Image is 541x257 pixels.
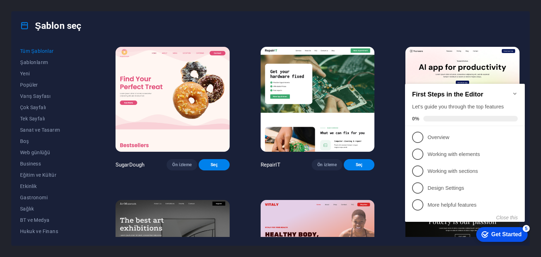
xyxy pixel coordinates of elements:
[20,127,85,133] span: Sanat ve Tasarım
[25,110,110,118] p: Design Settings
[20,82,85,88] span: Popüler
[172,162,192,168] span: Ön izleme
[89,157,119,163] div: Get Started
[20,116,85,121] span: Tek Sayfalı
[120,151,128,158] div: 5
[20,113,85,124] button: Tek Sayfalı
[20,79,85,90] button: Popüler
[20,181,85,192] button: Etkinlik
[20,68,85,79] button: Yeni
[116,161,144,168] p: SugarDough
[3,55,123,71] li: Overview
[20,45,85,57] button: Tüm Şablonlar
[3,122,123,139] li: More helpful features
[116,47,230,152] img: SugarDough
[10,17,116,24] h2: First Steps in the Editor
[10,42,21,47] span: 0%
[20,90,85,102] button: Varış Sayfası
[20,147,85,158] button: Web günlüğü
[10,29,116,36] div: Let's guide you through the top features
[405,47,520,152] img: Peoneera
[20,183,85,189] span: Etkinlik
[317,162,337,168] span: Ön izleme
[20,203,85,214] button: Sağlık
[94,140,116,146] button: Close this
[20,158,85,169] button: Business
[20,105,85,110] span: Çok Sayfalı
[20,59,85,65] span: Şablonlarım
[20,161,85,167] span: Business
[261,161,280,168] p: RepairIT
[110,17,116,22] div: Minimize checklist
[20,124,85,136] button: Sanat ve Tasarım
[3,105,123,122] li: Design Settings
[20,214,85,226] button: BT ve Medya
[20,150,85,155] span: Web günlüğü
[20,192,85,203] button: Gastronomi
[20,172,85,178] span: Eğitim ve Kültür
[261,47,375,152] img: RepairIT
[204,162,224,168] span: Seç
[25,93,110,101] p: Working with sections
[20,136,85,147] button: Boş
[74,153,125,168] div: Get Started 5 items remaining, 0% complete
[312,159,342,170] button: Ön izleme
[20,206,85,212] span: Sağlık
[20,226,85,237] button: Hukuk ve Finans
[25,76,110,84] p: Working with elements
[20,93,85,99] span: Varış Sayfası
[20,169,85,181] button: Eğitim ve Kültür
[20,138,85,144] span: Boş
[20,228,85,234] span: Hukuk ve Finans
[20,71,85,76] span: Yeni
[20,20,81,31] h4: Şablon seç
[20,195,85,200] span: Gastronomi
[25,127,110,134] p: More helpful features
[199,159,229,170] button: Seç
[20,217,85,223] span: BT ve Medya
[349,162,369,168] span: Seç
[3,88,123,105] li: Working with sections
[25,59,110,67] p: Overview
[20,102,85,113] button: Çok Sayfalı
[20,57,85,68] button: Şablonlarım
[344,159,374,170] button: Seç
[20,48,85,54] span: Tüm Şablonlar
[167,159,197,170] button: Ön izleme
[3,71,123,88] li: Working with elements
